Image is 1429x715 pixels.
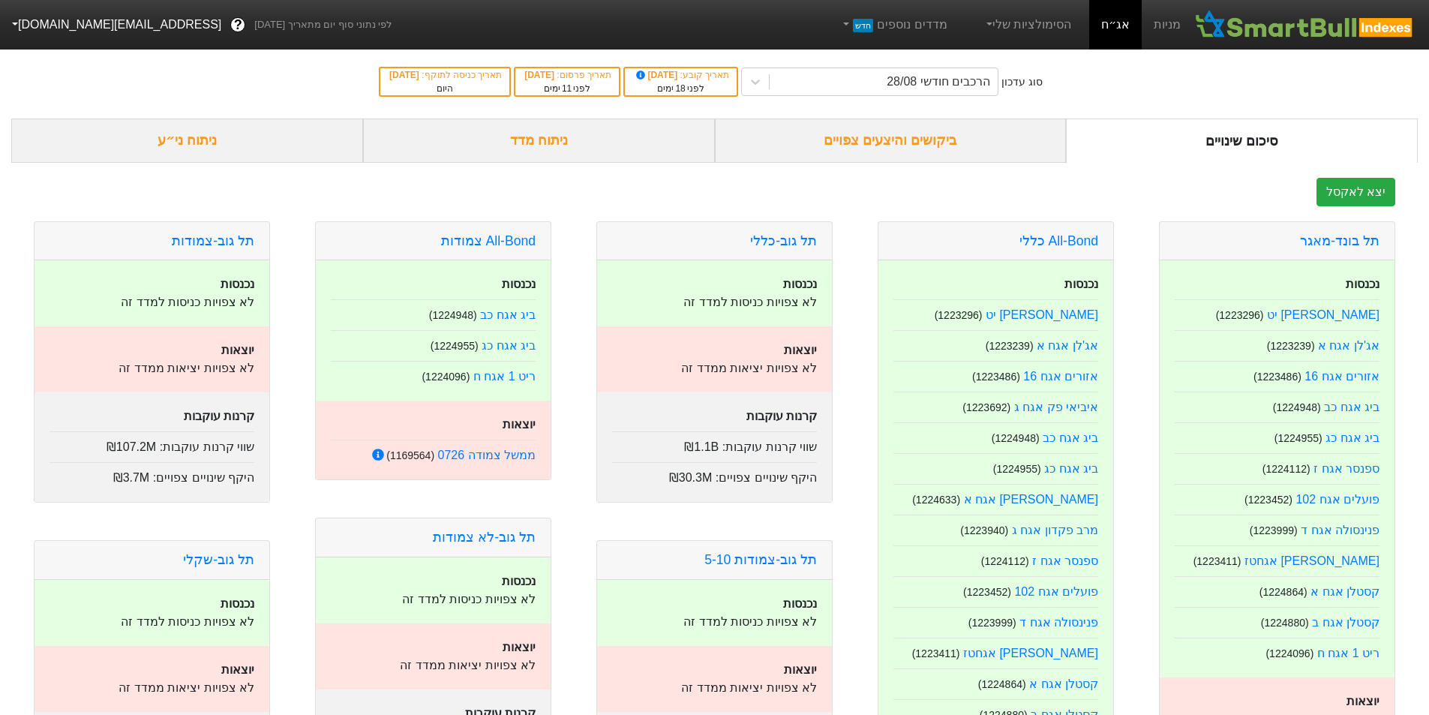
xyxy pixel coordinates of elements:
small: ( 1224948 ) [992,432,1040,444]
p: לא צפויות כניסות למדד זה [612,293,817,311]
a: פועלים אגח 102 [1295,493,1379,506]
a: הסימולציות שלי [977,10,1078,40]
small: ( 1224955 ) [1274,432,1322,444]
small: ( 1223692 ) [962,401,1010,413]
strong: נכנסות [1346,278,1379,290]
span: ₪30.3M [669,471,712,484]
div: תאריך פרסום : [523,68,611,82]
a: תל גוב-כללי [750,233,817,248]
p: לא צפויות כניסות למדד זה [50,613,254,631]
strong: יוצאות [503,641,536,653]
p: לא צפויות כניסות למדד זה [612,613,817,631]
a: אג'לן אגח א [1318,339,1379,352]
small: ( 1224864 ) [978,678,1026,690]
a: ריט 1 אגח ח [1317,647,1379,659]
a: אזורים אגח 16 [1023,370,1098,383]
span: ₪107.2M [107,440,156,453]
strong: נכנסות [783,278,817,290]
a: ביג אגח כג [1325,431,1379,444]
strong: נכנסות [221,597,254,610]
div: שווי קרנות עוקבות : [50,431,254,456]
strong: נכנסות [783,597,817,610]
span: ₪3.7M [113,471,150,484]
a: ספנסר אגח ז [1313,462,1379,475]
div: לפני ימים [632,82,729,95]
a: מרב פקדון אגח ג [1012,524,1098,536]
a: ריט 1 אגח ח [473,370,536,383]
span: ₪1.1B [684,440,719,453]
small: ( 1224633 ) [912,494,960,506]
a: All-Bond כללי [1019,233,1098,248]
span: [DATE] [389,70,422,80]
a: אזורים אגח 16 [1304,370,1379,383]
a: ביג אגח כג [482,339,536,352]
small: ( 1223452 ) [1244,494,1292,506]
strong: קרנות עוקבות [746,410,817,422]
div: לפני ימים [523,82,611,95]
span: [DATE] [524,70,557,80]
a: קסטלן אגח א [1310,585,1379,598]
a: אג'לן אגח א [1037,339,1098,352]
small: ( 1223239 ) [986,340,1034,352]
strong: קרנות עוקבות [184,410,254,422]
strong: יוצאות [784,344,817,356]
div: ביקושים והיצעים צפויים [715,119,1067,163]
div: סוג עדכון [1001,74,1043,90]
small: ( 1223411 ) [912,647,960,659]
a: קסטלן אגח א [1029,677,1098,690]
p: לא צפויות יציאות ממדד זה [612,679,817,697]
button: יצא לאקסל [1316,178,1395,206]
a: ממשל צמודה 0726 [438,449,536,461]
span: 18 [675,83,685,94]
small: ( 1223296 ) [935,309,983,321]
a: מדדים נוספיםחדש [834,10,953,40]
div: תאריך קובע : [632,68,729,82]
div: היקף שינויים צפויים : [612,462,817,487]
strong: יוצאות [221,663,254,676]
p: לא צפויות יציאות ממדד זה [612,359,817,377]
a: ביג אגח כב [1043,431,1098,444]
small: ( 1224955 ) [431,340,479,352]
span: היום [437,83,453,94]
a: תל גוב-צמודות [172,233,254,248]
strong: יוצאות [221,344,254,356]
small: ( 1223452 ) [963,586,1011,598]
a: ביג אגח כג [1044,462,1098,475]
p: לא צפויות כניסות למדד זה [50,293,254,311]
div: היקף שינויים צפויים : [50,462,254,487]
small: ( 1224096 ) [422,371,470,383]
a: ספנסר אגח ז [1032,554,1098,567]
small: ( 1223296 ) [1216,309,1264,321]
a: All-Bond צמודות [441,233,536,248]
span: 11 [562,83,572,94]
strong: יוצאות [784,663,817,676]
p: לא צפויות יציאות ממדד זה [50,679,254,697]
p: לא צפויות כניסות למדד זה [331,590,536,608]
a: [PERSON_NAME] יט [1267,308,1379,321]
small: ( 1223239 ) [1267,340,1315,352]
div: הרכבים חודשי 28/08 [887,73,990,91]
a: קסטלן אגח ב [1312,616,1379,629]
a: פנינסולה אגח ד [1019,616,1098,629]
small: ( 1224948 ) [429,309,477,321]
p: לא צפויות יציאות ממדד זה [50,359,254,377]
strong: נכנסות [502,278,536,290]
small: ( 1224880 ) [1261,617,1309,629]
div: סיכום שינויים [1066,119,1418,163]
a: [PERSON_NAME] אגח א [964,493,1099,506]
a: ביג אגח כב [480,308,536,321]
a: ביג אגח כב [1324,401,1379,413]
small: ( 1224948 ) [1273,401,1321,413]
span: ? [234,15,242,35]
p: לא צפויות יציאות ממדד זה [331,656,536,674]
strong: נכנסות [502,575,536,587]
small: ( 1169564 ) [386,449,434,461]
a: תל גוב-לא צמודות [433,530,536,545]
div: תאריך כניסה לתוקף : [388,68,502,82]
small: ( 1223940 ) [960,524,1008,536]
small: ( 1224955 ) [993,463,1041,475]
a: תל בונד-מאגר [1300,233,1379,248]
small: ( 1223999 ) [1250,524,1298,536]
small: ( 1223999 ) [968,617,1016,629]
a: פועלים אגח 102 [1014,585,1098,598]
